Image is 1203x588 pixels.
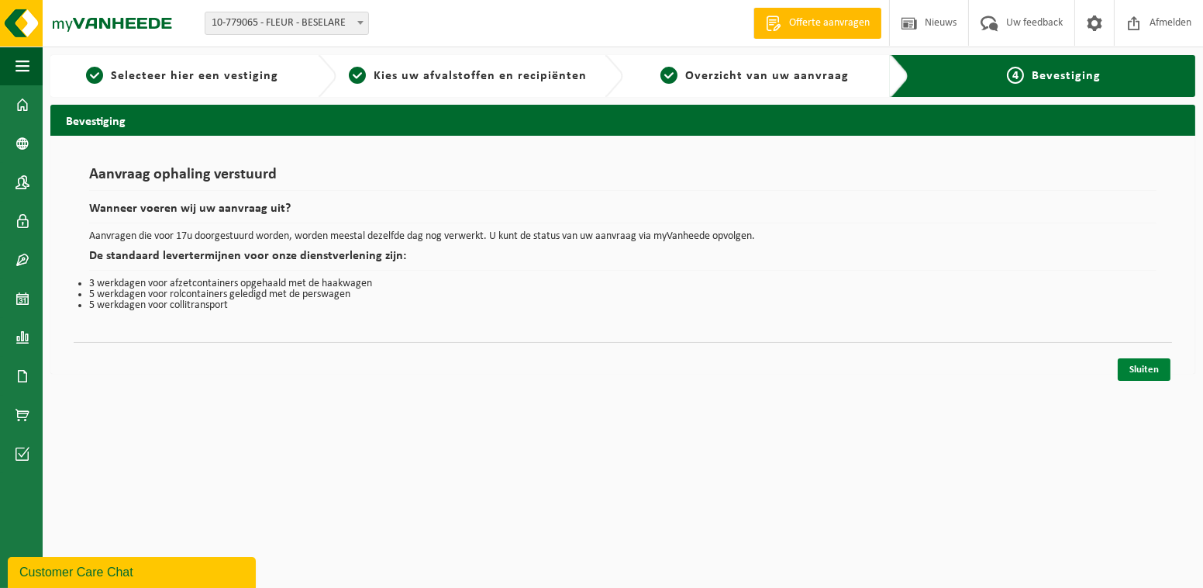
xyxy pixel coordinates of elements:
span: 10-779065 - FLEUR - BESELARE [205,12,368,34]
span: Kies uw afvalstoffen en recipiënten [374,70,587,82]
h2: Bevestiging [50,105,1195,135]
h2: Wanneer voeren wij uw aanvraag uit? [89,202,1156,223]
li: 3 werkdagen voor afzetcontainers opgehaald met de haakwagen [89,278,1156,289]
span: 2 [349,67,366,84]
li: 5 werkdagen voor rolcontainers geledigd met de perswagen [89,289,1156,300]
span: 4 [1007,67,1024,84]
h1: Aanvraag ophaling verstuurd [89,167,1156,191]
a: 3Overzicht van uw aanvraag [631,67,878,85]
a: Offerte aanvragen [753,8,881,39]
span: 10-779065 - FLEUR - BESELARE [205,12,369,35]
h2: De standaard levertermijnen voor onze dienstverlening zijn: [89,250,1156,271]
a: 2Kies uw afvalstoffen en recipiënten [344,67,591,85]
a: 1Selecteer hier een vestiging [58,67,305,85]
span: Offerte aanvragen [785,16,874,31]
span: Overzicht van uw aanvraag [685,70,849,82]
li: 5 werkdagen voor collitransport [89,300,1156,311]
a: Sluiten [1118,358,1170,381]
p: Aanvragen die voor 17u doorgestuurd worden, worden meestal dezelfde dag nog verwerkt. U kunt de s... [89,231,1156,242]
span: Selecteer hier een vestiging [111,70,278,82]
span: Bevestiging [1032,70,1101,82]
span: 1 [86,67,103,84]
span: 3 [660,67,677,84]
iframe: chat widget [8,554,259,588]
